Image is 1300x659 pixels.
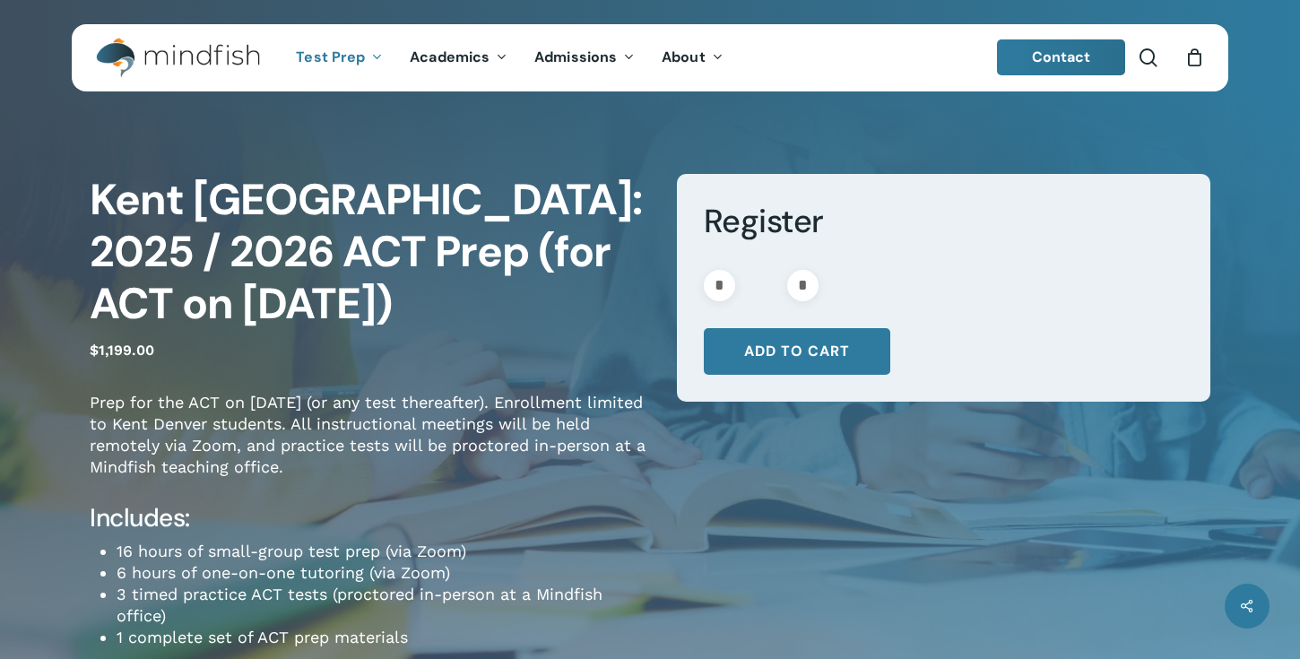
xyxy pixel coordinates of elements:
[1184,48,1204,67] a: Cart
[741,270,782,301] input: Product quantity
[282,24,736,91] nav: Main Menu
[396,50,521,65] a: Academics
[662,48,706,66] span: About
[282,50,396,65] a: Test Prep
[90,502,650,534] h4: Includes:
[648,50,737,65] a: About
[894,526,1275,634] iframe: Chatbot
[90,174,650,330] h1: Kent [GEOGRAPHIC_DATA]: 2025 / 2026 ACT Prep (for ACT on [DATE])
[90,342,99,359] span: $
[704,201,1184,242] h3: Register
[410,48,490,66] span: Academics
[997,39,1126,75] a: Contact
[90,342,154,359] bdi: 1,199.00
[534,48,617,66] span: Admissions
[296,48,365,66] span: Test Prep
[1032,48,1091,66] span: Contact
[117,562,650,584] li: 6 hours of one-on-one tutoring (via Zoom)
[521,50,648,65] a: Admissions
[72,24,1228,91] header: Main Menu
[117,541,650,562] li: 16 hours of small-group test prep (via Zoom)
[704,328,890,375] button: Add to cart
[117,584,650,627] li: 3 timed practice ACT tests (proctored in-person at a Mindfish office)
[90,392,650,502] p: Prep for the ACT on [DATE] (or any test thereafter). Enrollment limited to Kent Denver students. ...
[117,627,650,648] li: 1 complete set of ACT prep materials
